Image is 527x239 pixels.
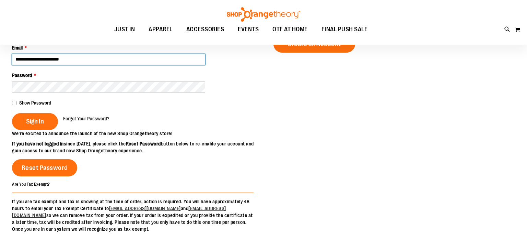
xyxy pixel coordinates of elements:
[12,73,32,78] span: Password
[179,22,231,37] a: ACCESSORIES
[321,22,368,37] span: FINAL PUSH SALE
[26,118,44,125] span: Sign In
[114,22,135,37] span: JUST IN
[12,45,23,51] span: Email
[315,22,375,37] a: FINAL PUSH SALE
[149,22,173,37] span: APPAREL
[12,198,254,232] p: If you are tax exempt and tax is showing at the time of order, action is required. You will have ...
[19,100,51,106] span: Show Password
[266,22,315,37] a: OTF AT HOME
[12,130,263,137] p: We’re excited to announce the launch of the new Shop Orangetheory store!
[12,159,77,176] a: Reset Password
[22,164,68,172] span: Reset Password
[63,115,109,122] a: Forgot Your Password?
[12,140,263,154] p: since [DATE], please click the button below to re-enable your account and gain access to our bran...
[142,22,179,37] a: APPAREL
[186,22,224,37] span: ACCESSORIES
[126,141,161,146] strong: Reset Password
[107,22,142,37] a: JUST IN
[109,206,181,211] a: [EMAIL_ADDRESS][DOMAIN_NAME]
[272,22,308,37] span: OTF AT HOME
[226,7,301,22] img: Shop Orangetheory
[12,141,64,146] strong: If you have not logged in
[12,182,50,187] strong: Are You Tax Exempt?
[12,113,58,130] button: Sign In
[63,116,109,121] span: Forgot Your Password?
[238,22,259,37] span: EVENTS
[231,22,266,37] a: EVENTS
